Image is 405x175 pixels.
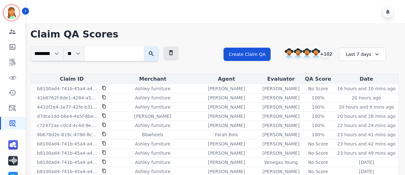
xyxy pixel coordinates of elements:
[37,131,98,138] p: 8b678d2e-819c-4786-8c94-d4f6f2787e48
[135,95,170,101] p: Ashley furniture
[337,113,395,119] p: 20 hours and 28 mins ago
[304,141,332,147] div: No Score
[262,85,299,92] p: [PERSON_NAME]
[320,48,330,59] div: +102
[224,48,271,61] button: Create Claim QA
[262,122,299,129] p: [PERSON_NAME]
[337,85,395,92] p: 16 hours and 10 mins ago
[262,150,299,156] p: [PERSON_NAME]
[339,48,386,61] div: Last 7 days
[135,104,170,110] p: Ashley furniture
[114,75,191,83] div: Merchant
[37,150,98,156] p: b8100ad4-741b-45a4-a4d7-5f668de04e32
[208,159,245,165] p: [PERSON_NAME]
[37,159,98,165] p: b8100ad4-741b-45a4-a4d7-5f668de04e32
[304,104,332,110] div: 100 %
[135,85,170,92] p: Ashley furniture
[262,113,299,119] p: [PERSON_NAME]
[304,122,332,129] div: 100 %
[208,95,245,101] p: [PERSON_NAME]
[4,5,19,20] img: Bordered avatar
[208,122,245,129] p: [PERSON_NAME]
[304,150,332,156] div: No Score
[262,168,299,175] p: [PERSON_NAME]
[135,122,170,129] p: Ashley furniture
[208,168,245,175] p: [PERSON_NAME]
[30,29,399,40] h1: Claim QA Scores
[262,141,299,147] p: [PERSON_NAME]
[37,113,98,119] p: d7dce1dd-b6e4-4a5f-8beb-3e234d686628
[261,75,300,83] div: Evaluator
[304,95,332,101] div: 100 %
[32,75,111,83] div: Claim ID
[262,104,299,110] p: [PERSON_NAME]
[208,113,245,119] p: [PERSON_NAME]
[37,141,98,147] p: b8100ad4-741b-45a4-a4d7-5f668de04e32
[338,104,394,110] p: 20 hours and 9 mins ago
[303,75,333,83] div: QA Score
[304,113,332,119] div: 100 %
[304,168,332,175] div: No Score
[337,141,395,147] p: 23 hours and 42 mins ago
[37,168,98,175] p: b8100ad4-741b-45a4-a4d7-5f668de04e32
[135,168,170,175] p: Ashley furniture
[135,159,170,165] p: Ashley furniture
[262,95,299,101] p: [PERSON_NAME]
[37,122,98,129] p: c72472ae-c0cd-4c4d-9ebc-53924fe0e264
[135,150,170,156] p: Ashley furniture
[215,131,238,138] p: Farah Bois
[262,131,299,138] p: [PERSON_NAME]
[337,150,395,156] p: 23 hours and 49 mins ago
[264,159,298,165] p: Venegas Young
[37,95,98,101] p: 41b6762f-8de1-4284-a555-04eaed9e4295
[37,85,98,92] p: b8100ad4-741b-45a4-a4d7-5f668de04e32
[336,75,397,83] div: Date
[359,168,374,175] p: [DATE]
[194,75,259,83] div: Agent
[208,141,245,147] p: [PERSON_NAME]
[208,150,245,156] p: [PERSON_NAME]
[304,159,332,165] div: No Score
[304,131,332,138] div: 100 %
[352,95,381,101] p: 20 hours ago
[37,104,98,110] p: 4432f2e4-3e77-42fe-b313-8d6e0bd868b1
[208,104,245,110] p: [PERSON_NAME]
[304,85,332,92] div: No Score
[135,141,170,147] p: Ashley furniture
[208,85,245,92] p: [PERSON_NAME]
[134,113,171,119] p: [PERSON_NAME]
[142,131,163,138] p: Bbwheels
[337,131,395,138] p: 23 hours and 41 mins ago
[337,122,395,129] p: 22 hours and 24 mins ago
[359,159,374,165] p: [DATE]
